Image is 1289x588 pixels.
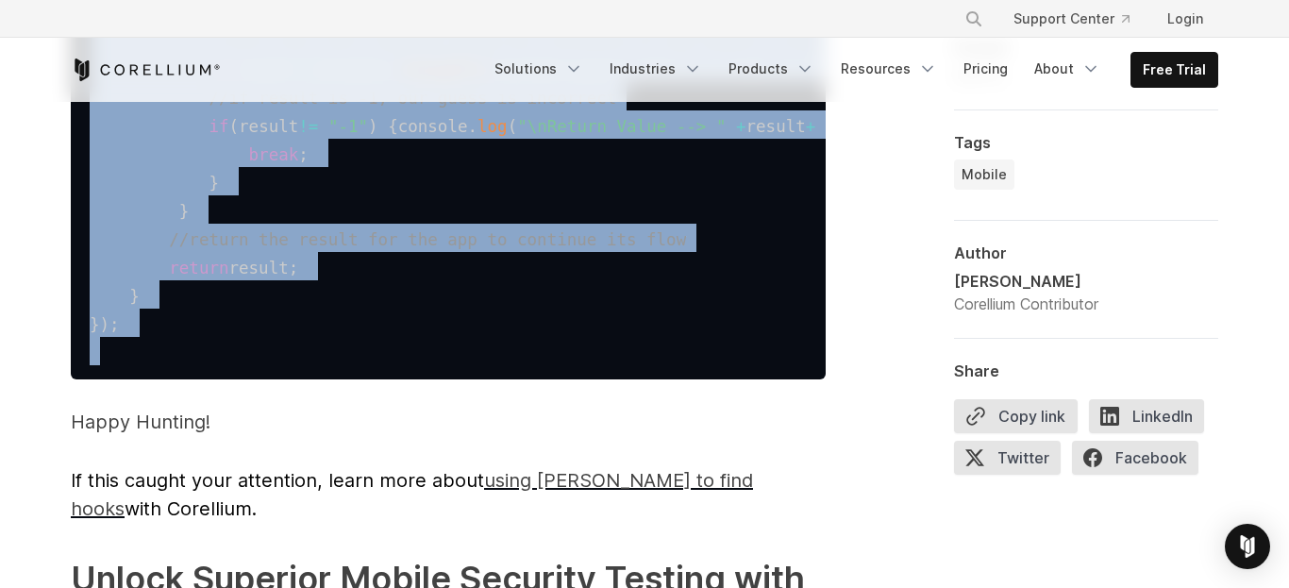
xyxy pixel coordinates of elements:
a: Industries [598,52,713,86]
a: About [1023,52,1112,86]
span: Happy Hunting! [71,411,210,433]
div: Corellium Contributor [954,293,1098,315]
a: Facebook [1072,441,1210,482]
a: Solutions [483,52,594,86]
span: LinkedIn [1089,399,1204,433]
span: ) [368,117,378,136]
a: Login [1152,2,1218,36]
span: . [467,117,477,136]
span: ) [100,315,110,334]
span: If this caught your attention, learn more about [71,469,484,492]
div: Share [954,361,1218,380]
a: LinkedIn [1089,399,1215,441]
a: Corellium Home [71,59,221,81]
a: Resources [829,52,948,86]
span: "-1" [328,117,368,136]
div: Author [954,244,1218,262]
span: return [169,259,228,277]
a: Free Trial [1131,53,1217,87]
span: "\nPIN --> " [826,117,945,136]
span: } [90,315,100,334]
button: Search [957,2,991,36]
div: Tags [954,133,1218,152]
a: Support Center [998,2,1145,36]
button: Copy link [954,399,1078,433]
div: Open Intercom Messenger [1225,524,1270,569]
span: break [249,145,299,164]
span: != [298,117,318,136]
span: + [806,117,816,136]
span: ; [298,145,309,164]
div: Navigation Menu [942,2,1218,36]
span: //return the result for the app to continue its flow [169,230,686,249]
span: } [209,174,219,193]
span: } [179,202,190,221]
span: + [736,117,746,136]
span: } [129,287,140,306]
span: Twitter [954,441,1061,475]
span: Mobile [962,165,1007,184]
span: ; [289,259,299,277]
a: Pricing [952,52,1019,86]
span: if [209,117,228,136]
span: with Corellium. [125,497,257,520]
a: Twitter [954,441,1072,482]
span: Facebook [1072,441,1198,475]
span: ; [109,315,120,334]
span: "\nReturn Value --> " [517,117,726,136]
a: Mobile [954,160,1014,190]
span: log [477,117,508,136]
div: [PERSON_NAME] [954,270,1098,293]
span: ( [229,117,240,136]
a: [PERSON_NAME] Corellium Contributor [954,270,1218,315]
span: { [388,117,398,136]
a: Products [717,52,826,86]
span: //if result is -1, our guess is incorrect [209,89,616,108]
span: ( [508,117,518,136]
div: Navigation Menu [483,52,1218,88]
